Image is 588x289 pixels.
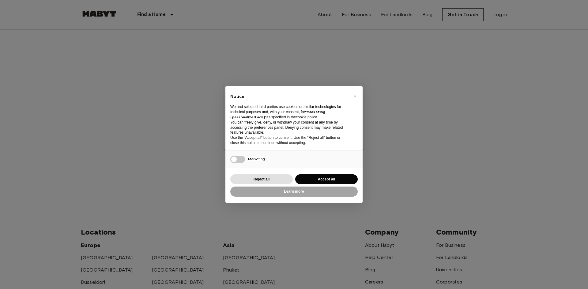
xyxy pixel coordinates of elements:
[230,135,348,146] p: Use the “Accept all” button to consent. Use the “Reject all” button or close this notice to conti...
[350,91,360,101] button: Close this notice
[230,120,348,135] p: You can freely give, deny, or withdraw your consent at any time by accessing the preferences pane...
[295,174,358,184] button: Accept all
[230,94,348,100] h2: Notice
[354,92,356,100] span: ×
[230,109,325,119] strong: “marketing (personalized ads)”
[230,174,293,184] button: Reject all
[230,104,348,120] p: We and selected third parties use cookies or similar technologies for technical purposes and, wit...
[248,157,265,161] span: Marketing
[230,187,358,197] button: Learn more
[296,115,317,119] a: cookie policy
